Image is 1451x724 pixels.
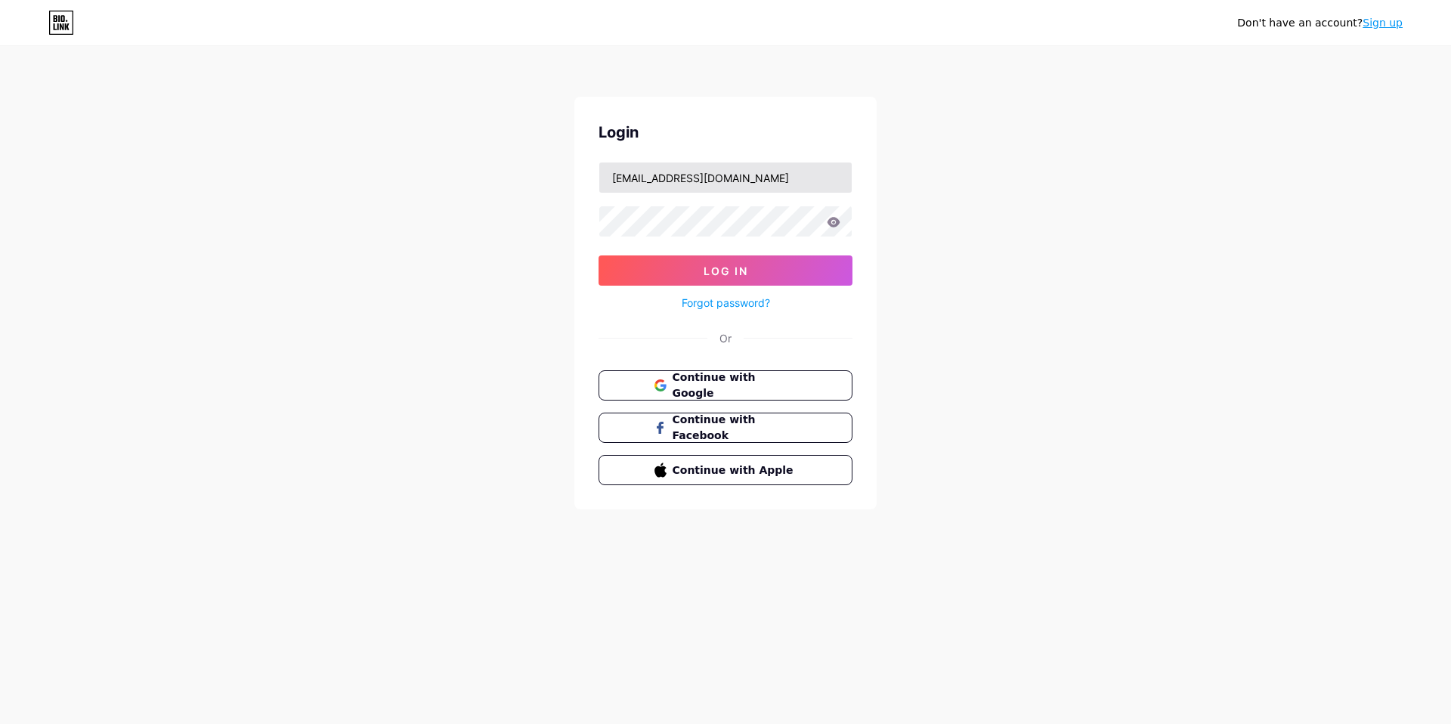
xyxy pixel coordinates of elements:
button: Log In [599,255,852,286]
a: Forgot password? [682,295,770,311]
span: Log In [704,265,748,277]
a: Sign up [1363,17,1403,29]
button: Continue with Apple [599,455,852,485]
button: Continue with Google [599,370,852,401]
span: Continue with Apple [673,463,797,478]
button: Continue with Facebook [599,413,852,443]
span: Continue with Google [673,370,797,401]
div: Don't have an account? [1237,15,1403,31]
div: Login [599,121,852,144]
input: Username [599,162,852,193]
span: Continue with Facebook [673,412,797,444]
div: Or [719,330,732,346]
